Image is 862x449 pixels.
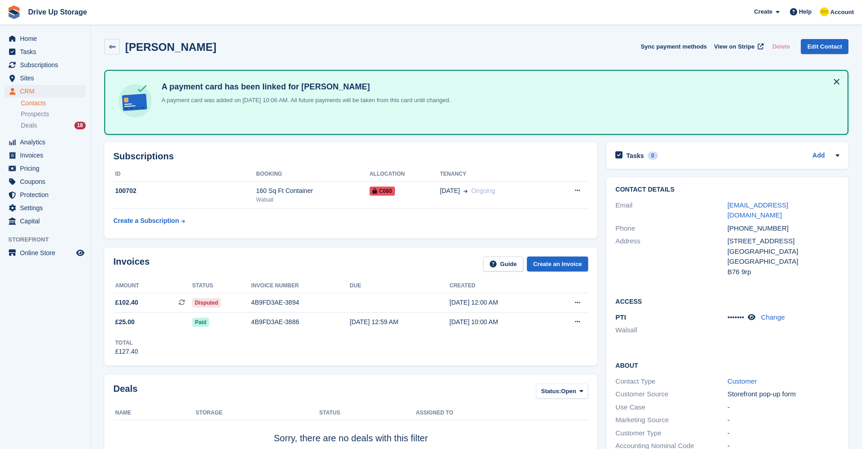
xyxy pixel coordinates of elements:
a: Drive Up Storage [24,5,91,20]
h2: Deals [113,384,137,400]
th: Assigned to [416,406,588,420]
th: Status [192,279,251,293]
div: 160 Sq Ft Container [256,186,370,196]
h2: [PERSON_NAME] [125,41,216,53]
a: Add [813,151,825,161]
div: - [727,428,839,439]
a: menu [5,32,86,45]
th: Tenancy [440,167,550,182]
div: Create a Subscription [113,216,179,226]
a: Customer [727,377,757,385]
button: Status: Open [536,384,588,399]
span: Settings [20,202,74,214]
h4: A payment card has been linked for [PERSON_NAME] [158,82,451,92]
div: [DATE] 12:00 AM [449,298,549,307]
span: Home [20,32,74,45]
div: - [727,415,839,425]
a: menu [5,202,86,214]
th: Amount [113,279,192,293]
span: C060 [370,187,395,196]
a: View on Stripe [711,39,765,54]
div: [GEOGRAPHIC_DATA] [727,247,839,257]
button: Sync payment methods [641,39,707,54]
div: 0 [648,152,658,160]
th: Status [319,406,416,420]
th: Due [350,279,449,293]
h2: Contact Details [615,186,839,193]
div: 4B9FD3AE-3894 [251,298,350,307]
h2: About [615,360,839,370]
th: Created [449,279,549,293]
a: Edit Contact [801,39,848,54]
a: menu [5,162,86,175]
span: Open [561,387,576,396]
div: [STREET_ADDRESS] [727,236,839,247]
div: [DATE] 12:59 AM [350,317,449,327]
div: Address [615,236,727,277]
a: menu [5,149,86,162]
a: Deals 18 [21,121,86,130]
a: Change [761,313,785,321]
th: Booking [256,167,370,182]
span: Online Store [20,247,74,259]
span: Pricing [20,162,74,175]
span: Tasks [20,45,74,58]
div: 100702 [113,186,256,196]
span: Status: [541,387,561,396]
div: - [727,402,839,413]
a: Preview store [75,247,86,258]
span: Help [799,7,812,16]
span: PTI [615,313,626,321]
span: Prospects [21,110,49,118]
a: menu [5,85,86,98]
span: [DATE] [440,186,460,196]
a: [EMAIL_ADDRESS][DOMAIN_NAME] [727,201,788,219]
span: Analytics [20,136,74,148]
span: Account [830,8,854,17]
span: ••••••• [727,313,744,321]
a: menu [5,45,86,58]
p: A payment card was added on [DATE] 10:06 AM. All future payments will be taken from this card unt... [158,96,451,105]
img: card-linked-ebf98d0992dc2aeb22e95c0e3c79077019eb2392cfd83c6a337811c24bc77127.svg [116,82,154,120]
span: Disputed [192,298,221,307]
div: Customer Type [615,428,727,439]
a: Contacts [21,99,86,108]
a: Create a Subscription [113,212,185,229]
a: Create an Invoice [527,257,589,271]
th: Invoice number [251,279,350,293]
span: Invoices [20,149,74,162]
div: Storefront pop-up form [727,389,839,400]
span: Paid [192,318,209,327]
th: ID [113,167,256,182]
th: Name [113,406,195,420]
div: [GEOGRAPHIC_DATA] [727,257,839,267]
div: Marketing Source [615,415,727,425]
span: Storefront [8,235,90,244]
div: 18 [74,122,86,129]
span: Deals [21,121,37,130]
span: Coupons [20,175,74,188]
div: Use Case [615,402,727,413]
span: View on Stripe [714,42,755,51]
a: menu [5,175,86,188]
h2: Access [615,296,839,306]
div: £127.40 [115,347,138,356]
th: Storage [195,406,319,420]
a: menu [5,59,86,71]
a: menu [5,247,86,259]
div: Contact Type [615,376,727,387]
a: menu [5,215,86,227]
span: £25.00 [115,317,135,327]
a: menu [5,188,86,201]
div: Total [115,339,138,347]
div: 4B9FD3AE-3886 [251,317,350,327]
span: £102.40 [115,298,138,307]
img: Crispin Vitoria [820,7,829,16]
a: menu [5,72,86,84]
span: Ongoing [471,187,495,194]
h2: Invoices [113,257,150,271]
div: B76 9rp [727,267,839,277]
img: stora-icon-8386f47178a22dfd0bd8f6a31ec36ba5ce8667c1dd55bd0f319d3a0aa187defe.svg [7,5,21,19]
span: Sites [20,72,74,84]
span: Sorry, there are no deals with this filter [274,433,428,443]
